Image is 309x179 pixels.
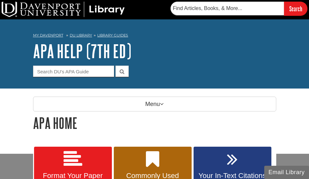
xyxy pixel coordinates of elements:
nav: breadcrumb [33,31,276,41]
input: Find Articles, Books, & More... [171,2,284,15]
a: Library Guides [97,33,128,37]
img: DU Library [2,2,125,17]
a: DU Library [70,33,92,37]
a: APA Help (7th Ed) [33,41,131,61]
form: Searches DU Library's articles, books, and more [171,2,307,16]
input: Search DU's APA Guide [33,66,114,77]
a: My Davenport [33,33,63,38]
input: Search [284,2,307,16]
p: Menu [33,97,276,111]
h1: APA Home [33,115,276,131]
button: Email Library [264,166,309,179]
